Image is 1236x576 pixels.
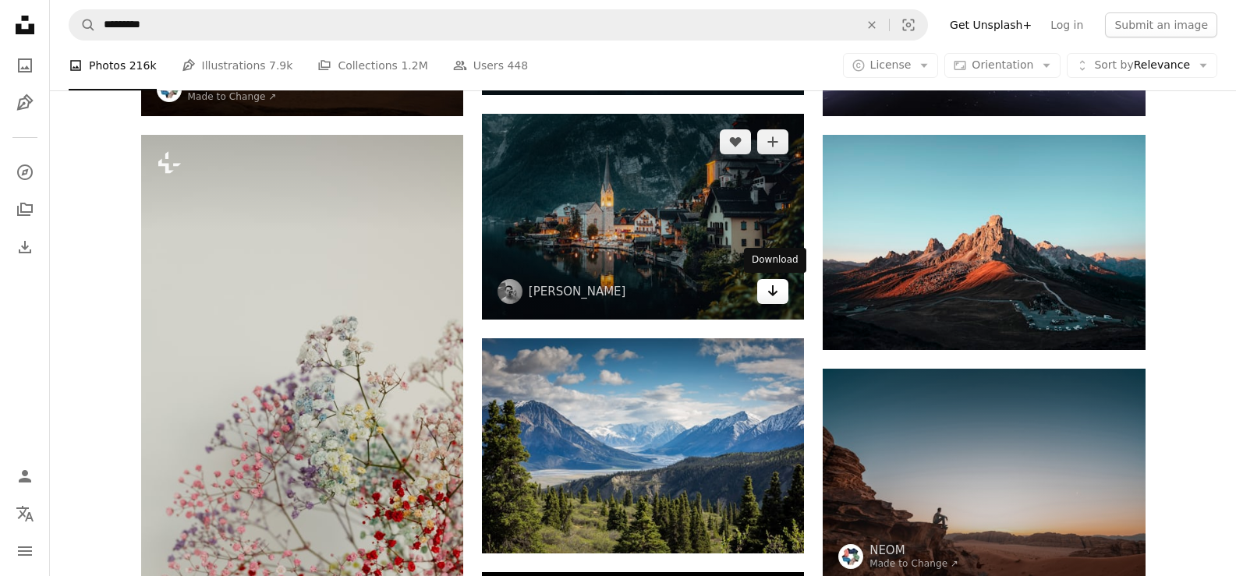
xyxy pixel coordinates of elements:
span: Sort by [1094,58,1133,71]
button: License [843,53,939,78]
img: Go to NEOM's profile [838,544,863,569]
span: Orientation [972,58,1033,71]
a: Made to Change ↗ [869,558,958,569]
a: Download [757,279,788,304]
span: License [870,58,912,71]
span: 7.9k [269,57,292,74]
a: Collections 1.2M [317,41,427,90]
a: houses near lake [482,210,804,224]
button: Like [720,129,751,154]
button: Language [9,498,41,529]
a: Collections [9,194,41,225]
a: Illustrations [9,87,41,118]
a: Made to Change ↗ [188,91,277,102]
a: Illustrations 7.9k [182,41,293,90]
span: 1.2M [401,57,427,74]
a: a man sitting on a rock in the desert [823,468,1145,482]
img: houses near lake [482,114,804,320]
a: Explore [9,157,41,188]
img: Go to Sheng L's profile [498,279,522,304]
button: Add to Collection [757,129,788,154]
a: Users 448 [453,41,528,90]
img: brown rock formation under blue sky [823,135,1145,349]
button: Sort byRelevance [1067,53,1217,78]
a: Log in / Sign up [9,461,41,492]
a: a vase filled with flowers on top of a table [141,369,463,383]
a: Photos [9,50,41,81]
a: Get Unsplash+ [940,12,1041,37]
a: brown rock formation under blue sky [823,235,1145,249]
button: Orientation [944,53,1061,78]
a: Download History [9,231,41,263]
span: Relevance [1094,58,1190,73]
span: 448 [507,57,528,74]
button: Clear [855,10,889,40]
a: NEOM [869,542,958,558]
button: Visual search [890,10,927,40]
form: Find visuals sitewide [69,9,928,41]
a: green mountain across body of water [482,439,804,453]
img: green mountain across body of water [482,338,804,553]
button: Submit an image [1105,12,1217,37]
a: [PERSON_NAME] [529,284,626,299]
button: Menu [9,535,41,567]
a: Log in [1041,12,1093,37]
button: Search Unsplash [69,10,96,40]
a: Home — Unsplash [9,9,41,44]
div: Download [744,248,806,273]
